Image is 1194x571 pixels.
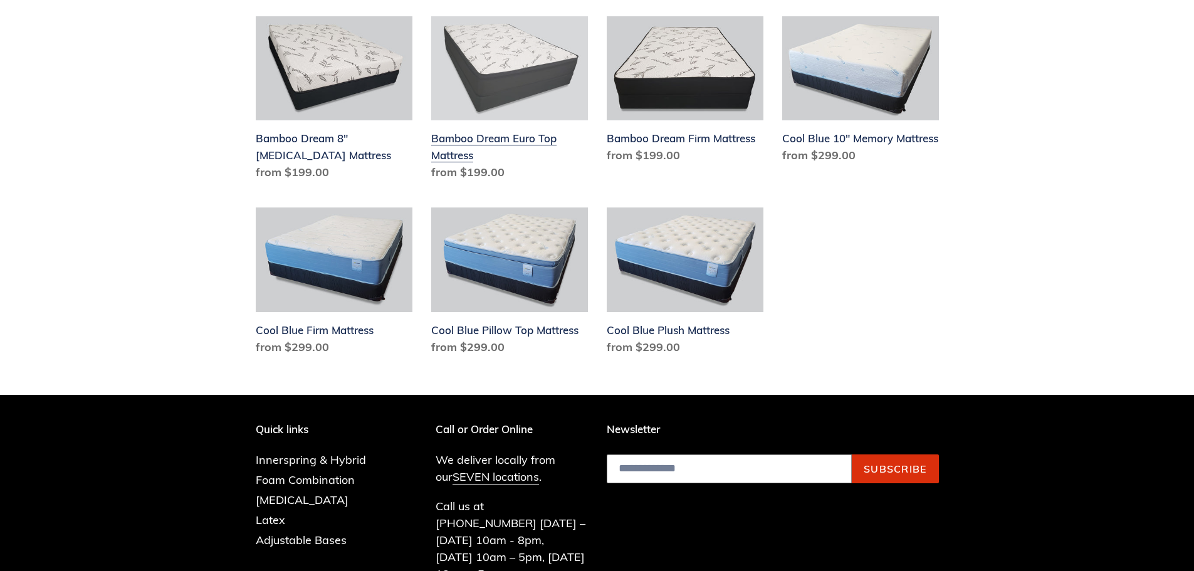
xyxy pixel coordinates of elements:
a: Cool Blue Firm Mattress [256,207,412,360]
a: Bamboo Dream Firm Mattress [607,16,763,169]
a: SEVEN locations [453,469,539,485]
a: Innerspring & Hybrid [256,453,366,467]
input: Email address [607,454,852,483]
a: [MEDICAL_DATA] [256,493,348,507]
a: Cool Blue Plush Mattress [607,207,763,360]
a: Cool Blue 10" Memory Mattress [782,16,939,169]
button: Subscribe [852,454,939,483]
span: Subscribe [864,463,927,475]
p: Call or Order Online [436,423,588,436]
a: Adjustable Bases [256,533,347,547]
a: Foam Combination [256,473,355,487]
a: Cool Blue Pillow Top Mattress [431,207,588,360]
a: Bamboo Dream Euro Top Mattress [431,16,588,186]
a: Bamboo Dream 8" Memory Foam Mattress [256,16,412,186]
p: Newsletter [607,423,939,436]
p: Quick links [256,423,385,436]
p: We deliver locally from our . [436,451,588,485]
a: Latex [256,513,285,527]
